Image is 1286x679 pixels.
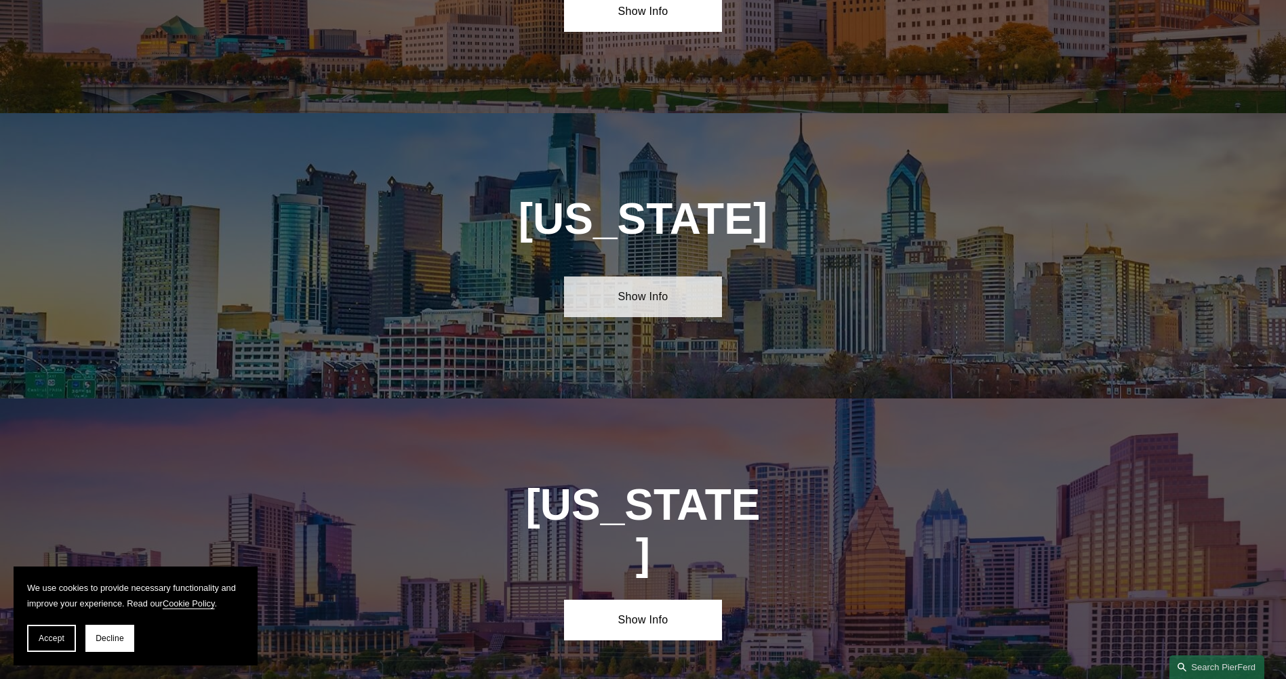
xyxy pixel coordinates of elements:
button: Accept [27,625,76,652]
span: Accept [39,634,64,643]
a: Show Info [564,600,722,640]
span: Decline [96,634,124,643]
button: Decline [85,625,134,652]
a: Show Info [564,276,722,317]
section: Cookie banner [14,567,258,665]
h1: [US_STATE] [445,194,841,244]
h1: [US_STATE] [525,480,762,579]
p: We use cookies to provide necessary functionality and improve your experience. Read our . [27,580,244,611]
a: Search this site [1169,655,1264,679]
a: Cookie Policy [163,598,215,609]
